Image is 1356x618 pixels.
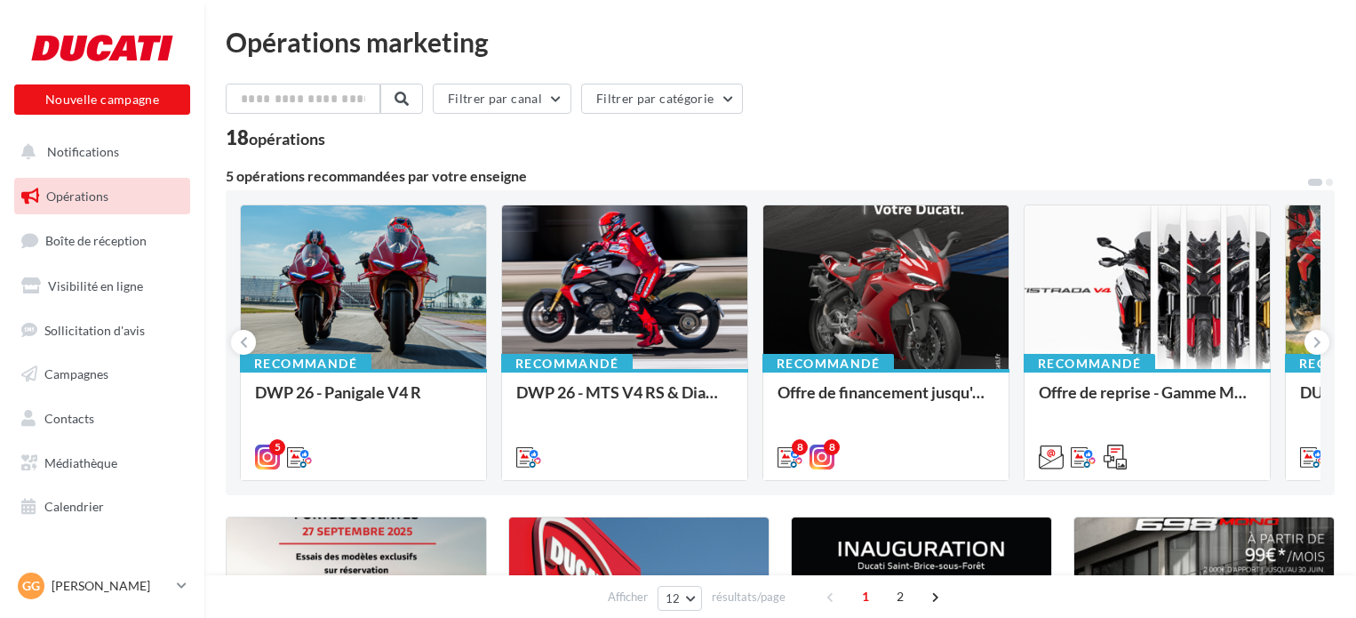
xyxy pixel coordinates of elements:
[44,455,117,470] span: Médiathèque
[666,591,681,606] span: 12
[44,366,108,381] span: Campagnes
[14,84,190,115] button: Nouvelle campagne
[226,128,325,148] div: 18
[249,131,325,147] div: opérations
[226,28,1335,55] div: Opérations marketing
[22,577,40,595] span: Gg
[11,133,187,171] button: Notifications
[1024,354,1155,373] div: Recommandé
[851,582,880,611] span: 1
[581,84,743,114] button: Filtrer par catégorie
[433,84,571,114] button: Filtrer par canal
[501,354,633,373] div: Recommandé
[11,445,194,482] a: Médiathèque
[44,499,104,514] span: Calendrier
[44,411,94,426] span: Contacts
[52,577,170,595] p: [PERSON_NAME]
[11,400,194,437] a: Contacts
[658,586,703,611] button: 12
[14,569,190,603] a: Gg [PERSON_NAME]
[47,144,119,159] span: Notifications
[48,278,143,293] span: Visibilité en ligne
[11,268,194,305] a: Visibilité en ligne
[226,169,1306,183] div: 5 opérations recommandées par votre enseigne
[516,383,733,419] div: DWP 26 - MTS V4 RS & Diavel V4 RS
[11,221,194,260] a: Boîte de réception
[792,439,808,455] div: 8
[824,439,840,455] div: 8
[11,312,194,349] a: Sollicitation d'avis
[11,178,194,215] a: Opérations
[608,589,648,606] span: Afficher
[240,354,371,373] div: Recommandé
[269,439,285,455] div: 5
[1039,383,1256,419] div: Offre de reprise - Gamme MTS V4
[886,582,914,611] span: 2
[712,589,786,606] span: résultats/page
[11,488,194,526] a: Calendrier
[762,354,894,373] div: Recommandé
[778,383,994,419] div: Offre de financement jusqu'au 30 septembre
[44,322,145,337] span: Sollicitation d'avis
[255,383,472,419] div: DWP 26 - Panigale V4 R
[46,189,108,204] span: Opérations
[11,356,194,393] a: Campagnes
[45,233,147,248] span: Boîte de réception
